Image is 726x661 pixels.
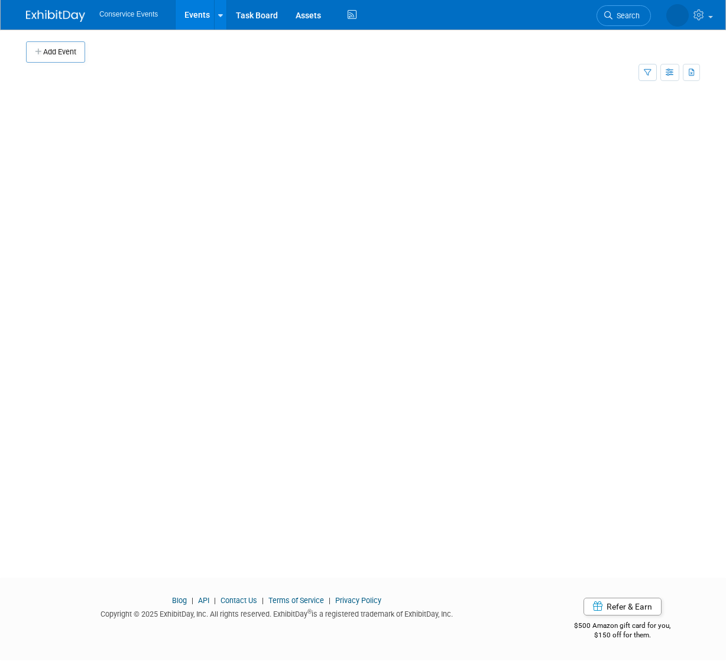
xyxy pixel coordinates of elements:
[259,596,267,605] span: |
[545,630,701,640] div: $150 off for them.
[268,596,324,605] a: Terms of Service
[26,10,85,22] img: ExhibitDay
[612,11,640,20] span: Search
[211,596,219,605] span: |
[198,596,209,605] a: API
[307,608,312,615] sup: ®
[221,596,257,605] a: Contact Us
[26,606,527,620] div: Copyright © 2025 ExhibitDay, Inc. All rights reserved. ExhibitDay is a registered trademark of Ex...
[99,10,158,18] span: Conservice Events
[26,41,85,63] button: Add Event
[172,596,187,605] a: Blog
[335,596,381,605] a: Privacy Policy
[666,4,689,27] img: Amiee Griffey
[545,613,701,640] div: $500 Amazon gift card for you,
[326,596,333,605] span: |
[189,596,196,605] span: |
[597,5,651,26] a: Search
[584,598,662,615] a: Refer & Earn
